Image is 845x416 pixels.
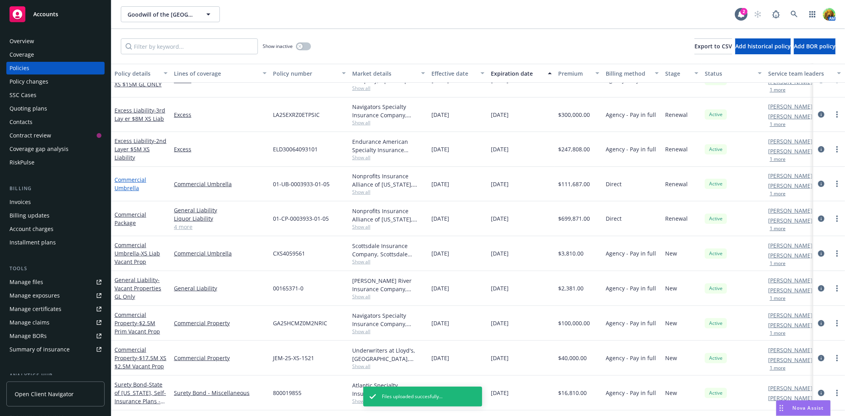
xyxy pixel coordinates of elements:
[776,401,786,416] div: Drag to move
[832,388,842,398] a: more
[793,405,824,411] span: Nova Assist
[558,111,590,119] span: $300,000.00
[558,354,587,362] span: $40,000.00
[352,154,425,161] span: Show all
[352,398,425,405] span: Show all
[768,321,813,329] a: [PERSON_NAME]
[606,180,622,188] span: Direct
[558,69,591,78] div: Premium
[606,389,656,397] span: Agency - Pay in full
[665,354,677,362] span: New
[770,331,786,336] button: 1 more
[768,137,813,145] a: [PERSON_NAME]
[606,69,650,78] div: Billing method
[794,42,835,50] span: Add BOR policy
[10,303,61,315] div: Manage certificates
[6,62,105,74] a: Policies
[750,6,766,22] a: Start snowing
[491,180,509,188] span: [DATE]
[708,146,724,153] span: Active
[832,145,842,154] a: more
[768,112,813,120] a: [PERSON_NAME]
[352,381,425,398] div: Atlantic Specialty Insurance Company, Intact Insurance
[776,400,831,416] button: Nova Assist
[349,64,428,83] button: Market details
[491,214,509,223] span: [DATE]
[10,236,56,249] div: Installment plans
[735,38,791,54] button: Add historical policy
[6,303,105,315] a: Manage certificates
[816,179,826,189] a: circleInformation
[431,319,449,327] span: [DATE]
[431,249,449,258] span: [DATE]
[768,356,813,364] a: [PERSON_NAME]
[6,209,105,222] a: Billing updates
[6,343,105,356] a: Summary of insurance
[665,389,677,397] span: New
[816,388,826,398] a: circleInformation
[431,284,449,292] span: [DATE]
[174,69,258,78] div: Lines of coverage
[352,189,425,195] span: Show all
[816,319,826,328] a: circleInformation
[10,48,34,61] div: Coverage
[121,38,258,54] input: Filter by keyword...
[273,69,337,78] div: Policy number
[273,389,301,397] span: 800019855
[174,214,267,223] a: Liquor Liability
[770,261,786,266] button: 1 more
[273,319,327,327] span: GA25HCMZ0M2NRIC
[15,390,74,398] span: Open Client Navigator
[708,285,724,292] span: Active
[6,330,105,342] a: Manage BORs
[491,69,543,78] div: Expiration date
[768,206,813,215] a: [PERSON_NAME]
[352,69,416,78] div: Market details
[6,316,105,329] a: Manage claims
[816,353,826,363] a: circleInformation
[114,69,159,78] div: Policy details
[352,293,425,300] span: Show all
[352,346,425,363] div: Underwriters at Lloyd's, [GEOGRAPHIC_DATA], [PERSON_NAME] of [GEOGRAPHIC_DATA]
[491,389,509,397] span: [DATE]
[6,3,105,25] a: Accounts
[273,354,314,362] span: JEM-25-XS-1521
[805,6,820,22] a: Switch app
[794,38,835,54] button: Add BOR policy
[174,111,267,119] a: Excess
[114,241,160,265] a: Commercial Umbrella
[352,328,425,335] span: Show all
[273,111,320,119] span: LA25EXRZ0ETPSIC
[273,284,303,292] span: 00165371-0
[6,75,105,88] a: Policy changes
[431,145,449,153] span: [DATE]
[6,116,105,128] a: Contacts
[431,180,449,188] span: [DATE]
[770,226,786,231] button: 1 more
[768,276,813,284] a: [PERSON_NAME]
[114,276,161,300] a: General Liability
[6,372,105,380] div: Analytics hub
[558,214,590,223] span: $699,871.00
[273,145,318,153] span: ELD30064093101
[708,250,724,257] span: Active
[606,354,656,362] span: Agency - Pay in full
[832,110,842,119] a: more
[431,111,449,119] span: [DATE]
[10,35,34,48] div: Overview
[770,122,786,127] button: 1 more
[603,64,662,83] button: Billing method
[352,119,425,126] span: Show all
[10,62,29,74] div: Policies
[491,111,509,119] span: [DATE]
[823,8,835,21] img: photo
[428,64,488,83] button: Effective date
[128,10,196,19] span: Goodwill of the [GEOGRAPHIC_DATA]
[273,249,305,258] span: CXS4059561
[491,354,509,362] span: [DATE]
[708,355,724,362] span: Active
[431,214,449,223] span: [DATE]
[273,214,329,223] span: 01-CP-0003933-01-05
[10,196,31,208] div: Invoices
[768,251,813,260] a: [PERSON_NAME]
